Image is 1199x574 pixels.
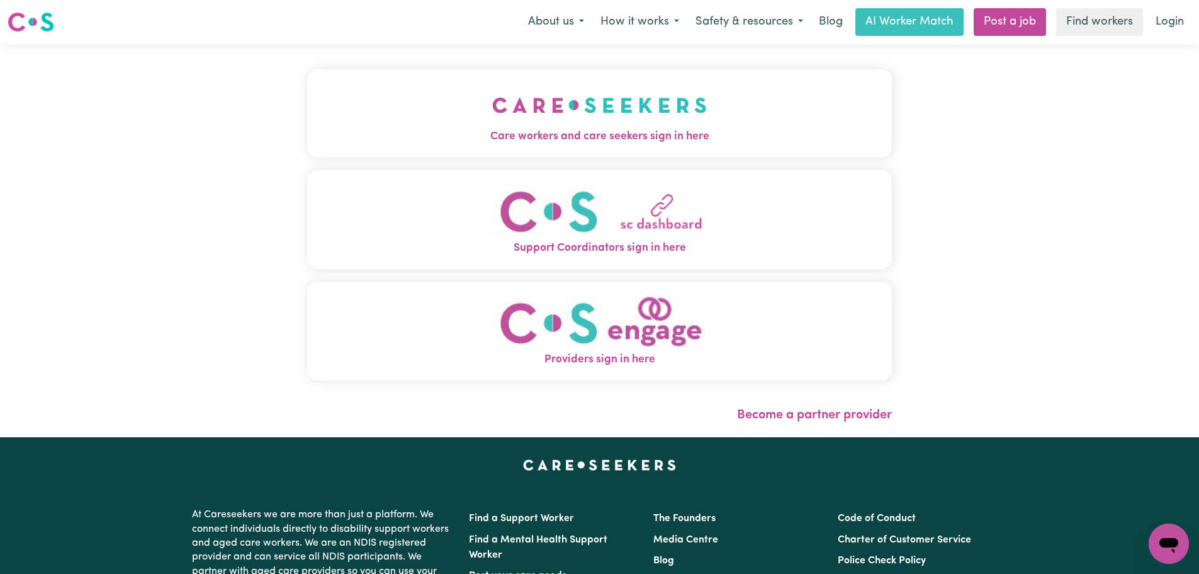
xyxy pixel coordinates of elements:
button: About us [520,9,592,35]
a: Careseekers logo [8,8,54,37]
a: Login [1148,8,1191,36]
a: Find a Mental Health Support Worker [469,535,607,560]
a: Post a job [974,8,1046,36]
a: Become a partner provider [737,409,892,422]
a: Blog [653,556,674,566]
a: Find a Support Worker [469,514,574,524]
button: Safety & resources [687,9,811,35]
img: Careseekers logo [8,11,54,33]
a: Charter of Customer Service [838,535,971,545]
span: Providers sign in here [307,352,892,368]
span: Support Coordinators sign in here [307,240,892,256]
a: Police Check Policy [838,556,926,566]
a: AI Worker Match [855,8,964,36]
button: Care workers and care seekers sign in here [307,69,892,158]
a: Careseekers home page [523,460,676,470]
button: Providers sign in here [307,282,892,381]
a: The Founders [653,514,716,524]
button: Support Coordinators sign in here [307,170,892,269]
a: Code of Conduct [838,514,916,524]
a: Find workers [1056,8,1143,36]
span: Care workers and care seekers sign in here [307,129,892,145]
button: How it works [592,9,687,35]
iframe: Button to launch messaging window [1149,524,1189,564]
a: Blog [811,8,850,36]
a: Media Centre [653,535,718,545]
